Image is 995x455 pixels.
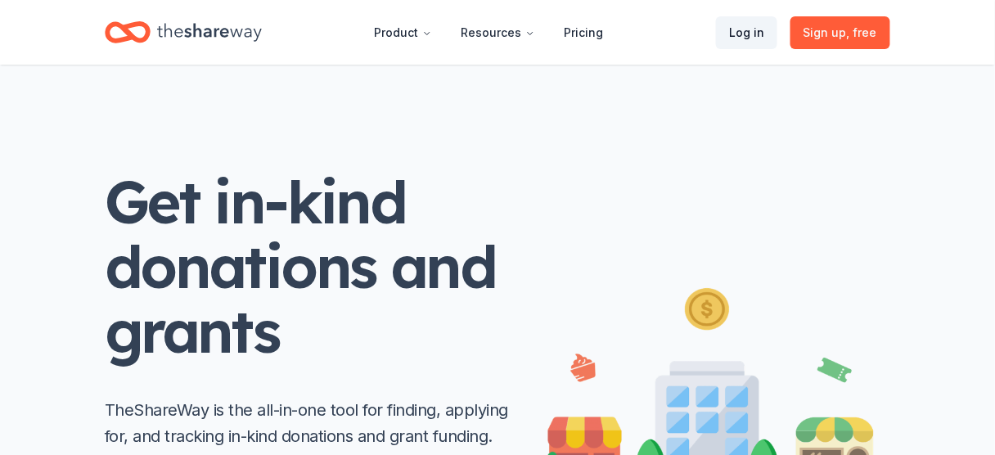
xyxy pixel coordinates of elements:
[847,25,877,39] span: , free
[448,16,548,49] button: Resources
[552,16,617,49] a: Pricing
[804,23,877,43] span: Sign up
[362,13,617,52] nav: Main
[105,13,262,52] a: Home
[105,397,514,449] p: TheShareWay is the all-in-one tool for finding, applying for, and tracking in-kind donations and ...
[105,169,514,364] h1: Get in-kind donations and grants
[362,16,445,49] button: Product
[790,16,890,49] a: Sign up, free
[716,16,777,49] a: Log in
